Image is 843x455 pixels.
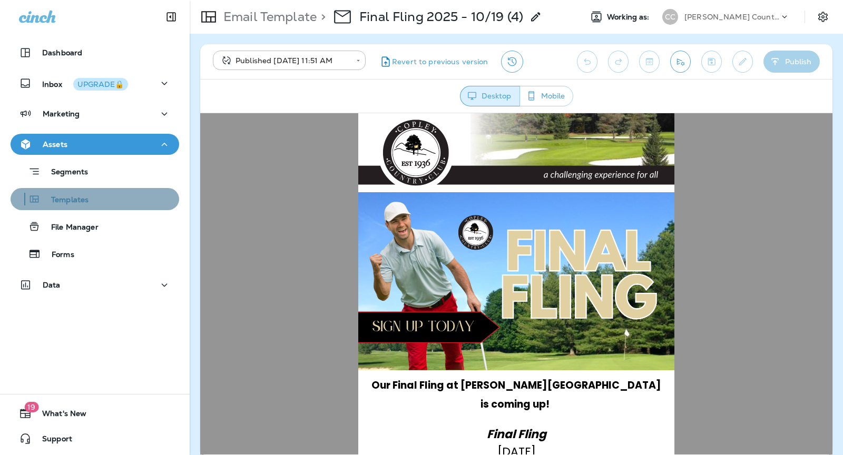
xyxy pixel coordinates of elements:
[219,9,317,25] p: Email Template
[11,215,179,238] button: File Manager
[158,79,474,257] img: Copley--Final-Fling-2025---blog-1.png
[684,13,779,21] p: [PERSON_NAME] Country Club
[662,9,678,25] div: CC
[374,51,493,73] button: Revert to previous version
[41,195,89,205] p: Templates
[41,250,74,260] p: Forms
[11,134,179,155] button: Assets
[220,55,349,66] div: Published [DATE] 11:51 AM
[43,140,67,149] p: Assets
[11,42,179,63] button: Dashboard
[43,110,80,118] p: Marketing
[11,188,179,210] button: Templates
[42,78,128,89] p: Inbox
[11,243,179,265] button: Forms
[501,51,523,73] button: View Changelog
[460,86,520,106] button: Desktop
[519,86,573,106] button: Mobile
[42,48,82,57] p: Dashboard
[392,57,488,67] span: Revert to previous version
[24,402,38,412] span: 19
[11,274,179,295] button: Data
[77,81,124,88] div: UPGRADE🔒
[359,9,523,25] p: Final Fling 2025 - 10/19 (4)
[813,7,832,26] button: Settings
[11,160,179,183] button: Segments
[156,6,186,27] button: Collapse Sidebar
[287,313,346,329] span: Final Fling
[41,167,88,178] p: Segments
[11,403,179,424] button: 19What's New
[171,265,461,298] span: Our Final Fling at [PERSON_NAME][GEOGRAPHIC_DATA] is coming up!
[670,51,691,73] button: Send test email
[607,13,652,22] span: Working as:
[11,103,179,124] button: Marketing
[32,434,72,447] span: Support
[11,428,179,449] button: Support
[11,73,179,94] button: InboxUPGRADE🔒
[43,281,61,289] p: Data
[41,223,99,233] p: File Manager
[317,9,326,25] p: >
[32,409,86,422] span: What's New
[73,78,128,91] button: UPGRADE🔒
[297,330,336,347] span: [DATE]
